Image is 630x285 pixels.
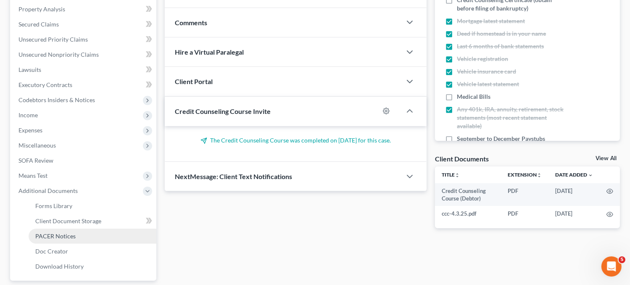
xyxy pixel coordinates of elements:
[12,2,156,17] a: Property Analysis
[457,105,567,130] span: Any 401k, IRA, annuity, retirement, stock statements (most recent statement available)
[18,187,78,194] span: Additional Documents
[18,5,65,13] span: Property Analysis
[555,172,593,178] a: Date Added expand_more
[537,173,542,178] i: unfold_more
[455,173,460,178] i: unfold_more
[18,21,59,28] span: Secured Claims
[29,259,156,274] a: Download History
[35,263,84,270] span: Download History
[18,81,72,88] span: Executory Contracts
[548,206,600,221] td: [DATE]
[35,248,68,255] span: Doc Creator
[18,51,99,58] span: Unsecured Nonpriority Claims
[18,157,53,164] span: SOFA Review
[457,29,546,38] span: Deed if homestead is in your name
[18,172,47,179] span: Means Test
[175,77,213,85] span: Client Portal
[175,172,292,180] span: NextMessage: Client Text Notifications
[35,202,72,209] span: Forms Library
[508,172,542,178] a: Extensionunfold_more
[12,62,156,77] a: Lawsuits
[435,154,489,163] div: Client Documents
[12,32,156,47] a: Unsecured Priority Claims
[18,36,88,43] span: Unsecured Priority Claims
[457,92,490,101] span: Medical Bills
[175,48,244,56] span: Hire a Virtual Paralegal
[175,18,207,26] span: Comments
[501,206,548,221] td: PDF
[35,217,101,224] span: Client Document Storage
[29,198,156,214] a: Forms Library
[12,17,156,32] a: Secured Claims
[175,107,271,115] span: Credit Counseling Course Invite
[12,153,156,168] a: SOFA Review
[35,232,76,240] span: PACER Notices
[601,256,622,277] iframe: Intercom live chat
[12,77,156,92] a: Executory Contracts
[457,67,516,76] span: Vehicle insurance card
[588,173,593,178] i: expand_more
[501,183,548,206] td: PDF
[457,55,508,63] span: Vehicle registration
[457,42,544,50] span: Last 6 months of bank statements
[457,80,519,88] span: Vehicle latest statement
[435,206,501,221] td: ccc-4.3.25.pdf
[18,96,95,103] span: Codebtors Insiders & Notices
[18,127,42,134] span: Expenses
[457,17,525,25] span: Mortgage latest statement
[29,244,156,259] a: Doc Creator
[29,229,156,244] a: PACER Notices
[596,156,617,161] a: View All
[18,111,38,119] span: Income
[457,135,545,143] span: September to December Paystubs
[18,66,41,73] span: Lawsuits
[619,256,625,263] span: 5
[175,136,417,145] p: The Credit Counseling Course was completed on [DATE] for this case.
[435,183,501,206] td: Credit Counseling Course (Debtor)
[12,47,156,62] a: Unsecured Nonpriority Claims
[442,172,460,178] a: Titleunfold_more
[548,183,600,206] td: [DATE]
[18,142,56,149] span: Miscellaneous
[29,214,156,229] a: Client Document Storage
